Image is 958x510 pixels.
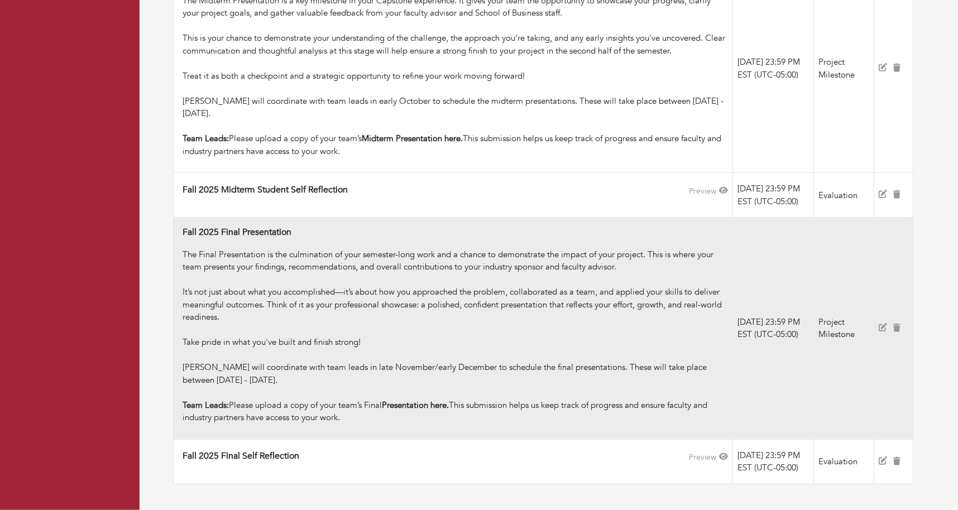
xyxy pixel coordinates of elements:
h4: Fall 2025 Final Self Reflection [183,451,299,461]
div: The Final Presentation is the culmination of your semester-long work and a chance to demonstrate ... [183,248,728,286]
a: Preview [689,186,729,196]
td: [DATE] 23:59 PM EST (UTC-05:00) [733,173,814,218]
td: Project Milestone [814,218,874,439]
strong: Team Leads: [183,400,229,411]
td: Evaluation [814,173,874,218]
h4: Fall 2025 Midterm Student Self Reflection [183,185,348,195]
a: Preview [689,452,729,463]
td: [DATE] 23:59 PM EST (UTC-05:00) [733,439,814,484]
div: Please upload a copy of your team’s Final This submission helps us keep track of progress and ens... [183,399,728,424]
strong: Team Leads: [183,133,229,144]
div: Treat it as both a checkpoint and a strategic opportunity to refine your work moving forward! [PE... [183,70,728,133]
div: Take pride in what you've built and finish strong! [PERSON_NAME] will coordinate with team leads ... [183,336,728,399]
div: It’s not just about what you accomplished—it’s about how you approached the problem, collaborated... [183,286,728,336]
div: This is your chance to demonstrate your understanding of the challenge, the approach you’re takin... [183,32,728,70]
strong: Presentation here. [382,400,449,411]
h4: Fall 2025 Final Presentation [183,227,291,238]
div: Please upload a copy of your team’s This submission helps us keep track of progress and ensure fa... [183,132,728,157]
strong: Midterm Presentation here. [362,133,463,144]
td: [DATE] 23:59 PM EST (UTC-05:00) [733,218,814,439]
td: Evaluation [814,439,874,484]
